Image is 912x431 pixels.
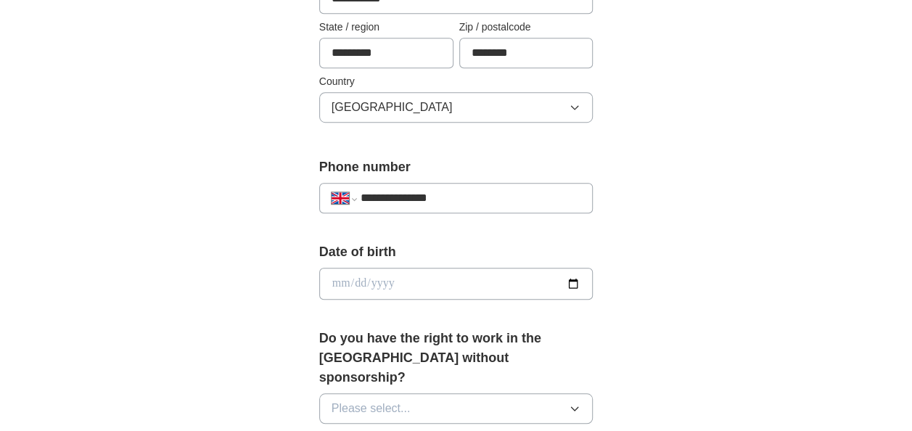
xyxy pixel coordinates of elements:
label: Do you have the right to work in the [GEOGRAPHIC_DATA] without sponsorship? [319,329,593,387]
label: Phone number [319,157,593,177]
label: Zip / postalcode [459,20,593,35]
span: [GEOGRAPHIC_DATA] [332,99,453,116]
button: Please select... [319,393,593,424]
label: Date of birth [319,242,593,262]
span: Please select... [332,400,411,417]
button: [GEOGRAPHIC_DATA] [319,92,593,123]
label: State / region [319,20,453,35]
label: Country [319,74,593,89]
